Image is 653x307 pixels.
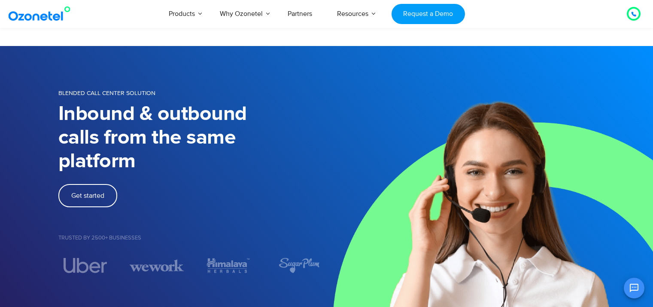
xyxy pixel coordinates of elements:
[624,278,644,298] button: Open chat
[58,258,112,273] div: 1 / 5
[207,258,250,273] img: trusted9
[130,258,184,273] div: 2 / 5
[392,4,465,24] a: Request a Demo
[71,192,104,199] span: Get started
[58,235,327,241] h5: Trusted by 2500+ Businesses
[130,258,184,273] img: trust5
[64,258,107,273] img: trust2
[58,102,327,173] h1: Inbound & outbound calls from the same platform
[272,258,326,273] div: 4 / 5
[58,184,117,207] a: Get started
[58,89,155,97] span: BLENDED CALL CENTER SOLUTION
[58,258,327,273] div: Image Carousel
[279,258,319,273] img: trusted7
[201,258,255,273] div: 3 / 5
